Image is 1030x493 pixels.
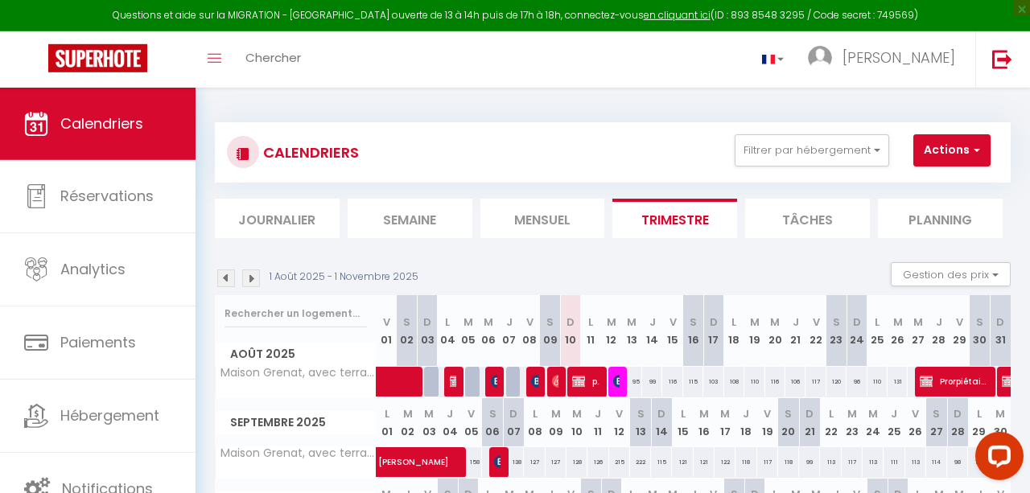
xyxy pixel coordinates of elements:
[418,398,439,447] th: 03
[531,366,538,396] span: [PERSON_NAME]
[630,398,651,447] th: 13
[225,299,367,328] input: Rechercher un logement...
[595,406,601,421] abbr: J
[954,406,962,421] abbr: D
[820,447,841,477] div: 113
[546,398,566,447] th: 09
[826,295,847,367] th: 23
[566,398,587,447] th: 10
[799,398,820,447] th: 21
[976,314,983,330] abbr: S
[672,398,693,447] th: 15
[447,406,453,421] abbr: J
[867,367,888,396] div: 110
[480,199,605,238] li: Mensuel
[947,447,968,477] div: 98
[813,314,820,330] abbr: V
[503,398,524,447] th: 07
[642,367,662,396] div: 99
[745,199,870,238] li: Tâches
[888,295,908,367] th: 26
[842,447,863,477] div: 117
[60,113,143,134] span: Calendriers
[423,314,431,330] abbr: D
[630,447,651,477] div: 222
[651,447,672,477] div: 115
[370,447,391,478] a: [PERSON_NAME]
[494,446,501,477] span: [PERSON_NAME]
[735,398,756,447] th: 18
[627,314,637,330] abbr: M
[482,398,503,447] th: 06
[720,406,730,421] abbr: M
[949,295,969,367] th: 29
[566,447,587,477] div: 128
[905,398,926,447] th: 26
[926,447,947,477] div: 114
[710,314,718,330] abbr: D
[847,295,867,367] th: 24
[519,295,539,367] th: 08
[990,295,1011,367] th: 31
[884,398,904,447] th: 25
[703,295,723,367] th: 17
[933,406,940,421] abbr: S
[715,398,735,447] th: 17
[450,366,456,396] span: propriétaire propriétaire
[552,366,558,396] span: [PERSON_NAME]
[778,398,799,447] th: 20
[509,406,517,421] abbr: D
[468,406,475,421] abbr: V
[690,314,697,330] abbr: S
[731,314,736,330] abbr: L
[793,314,799,330] abbr: J
[60,332,136,352] span: Paiements
[657,406,665,421] abbr: D
[622,367,642,396] div: 95
[424,406,434,421] abbr: M
[377,398,398,447] th: 01
[383,314,390,330] abbr: V
[683,367,703,396] div: 115
[785,295,805,367] th: 21
[642,295,662,367] th: 14
[613,366,620,396] span: [PERSON_NAME]
[398,398,418,447] th: 02
[216,411,376,434] span: Septembre 2025
[216,343,376,366] span: Août 2025
[439,398,460,447] th: 04
[506,314,513,330] abbr: J
[908,295,928,367] th: 27
[560,295,580,367] th: 10
[694,398,715,447] th: 16
[587,398,608,447] th: 11
[929,295,949,367] th: 28
[649,314,656,330] abbr: J
[270,269,418,285] p: 1 Août 2025 - 1 Novembre 2025
[445,314,450,330] abbr: L
[572,366,599,396] span: propriétaire propriétaire
[867,295,888,367] th: 25
[637,406,645,421] abbr: S
[724,367,744,396] div: 108
[805,367,826,396] div: 117
[546,314,554,330] abbr: S
[996,314,1004,330] abbr: D
[60,405,159,425] span: Hébergement
[683,295,703,367] th: 16
[891,262,1011,286] button: Gestion des prix
[551,406,561,421] abbr: M
[778,447,799,477] div: 118
[699,406,709,421] abbr: M
[905,447,926,477] div: 113
[546,447,566,477] div: 127
[479,295,499,367] th: 06
[785,406,792,421] abbr: S
[572,406,582,421] abbr: M
[215,199,340,238] li: Journalier
[863,447,884,477] div: 113
[607,314,616,330] abbr: M
[743,406,749,421] abbr: J
[715,447,735,477] div: 122
[764,406,771,421] abbr: V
